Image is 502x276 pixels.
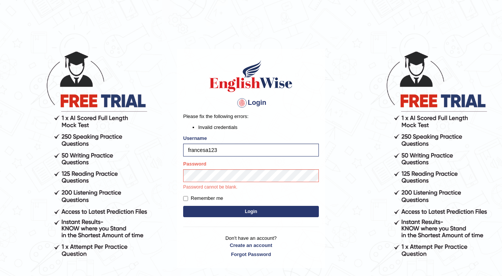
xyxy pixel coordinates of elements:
p: Don't have an account? [183,235,319,258]
input: Remember me [183,196,188,201]
a: Create an account [183,242,319,249]
label: Remember me [183,195,223,202]
a: Forgot Password [183,251,319,258]
button: Login [183,206,319,217]
label: Username [183,135,207,142]
p: Password cannot be blank. [183,184,319,191]
h4: Login [183,97,319,109]
p: Please fix the following errors: [183,113,319,120]
label: Password [183,160,206,167]
li: Invalid credentials [198,124,319,131]
img: Logo of English Wise sign in for intelligent practice with AI [208,59,294,93]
